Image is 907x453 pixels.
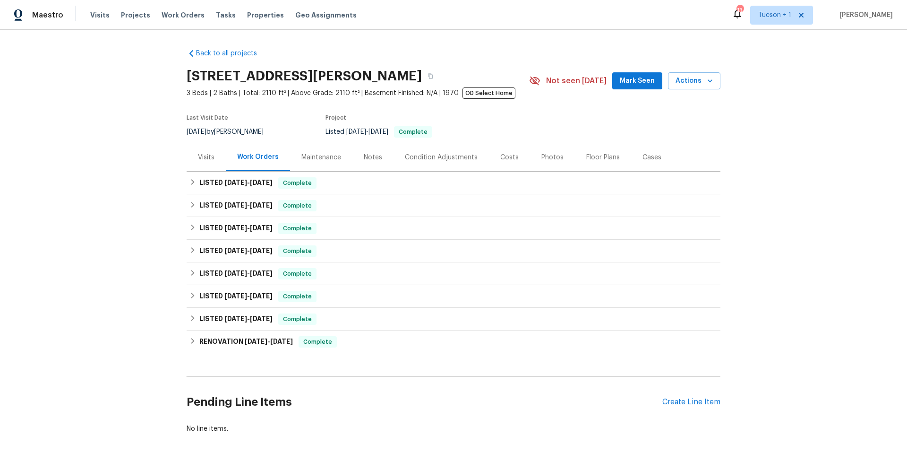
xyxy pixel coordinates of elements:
span: - [224,270,273,277]
span: [DATE] [250,225,273,231]
span: - [224,293,273,299]
span: Complete [279,201,316,210]
span: - [224,315,273,322]
span: Tasks [216,12,236,18]
span: Properties [247,10,284,20]
span: [DATE] [250,247,273,254]
div: LISTED [DATE]-[DATE]Complete [187,194,720,217]
span: Complete [279,224,316,233]
span: [DATE] [224,315,247,322]
span: Actions [676,75,713,87]
span: Project [325,115,346,121]
span: Geo Assignments [295,10,357,20]
h6: RENOVATION [199,336,293,348]
span: [DATE] [224,247,247,254]
span: Complete [395,129,431,135]
span: - [224,179,273,186]
span: Last Visit Date [187,115,228,121]
div: No line items. [187,424,720,434]
button: Copy Address [422,68,439,85]
span: 3 Beds | 2 Baths | Total: 2110 ft² | Above Grade: 2110 ft² | Basement Finished: N/A | 1970 [187,88,529,98]
span: - [346,129,388,135]
div: Notes [364,153,382,162]
h6: LISTED [199,245,273,257]
div: Cases [642,153,661,162]
span: [DATE] [250,179,273,186]
div: Floor Plans [586,153,620,162]
span: [DATE] [224,225,247,231]
span: Mark Seen [620,75,655,87]
div: Visits [198,153,214,162]
div: LISTED [DATE]-[DATE]Complete [187,308,720,331]
span: Listed [325,129,432,135]
span: [DATE] [224,179,247,186]
span: [DATE] [250,202,273,209]
span: Visits [90,10,110,20]
div: LISTED [DATE]-[DATE]Complete [187,285,720,308]
h2: [STREET_ADDRESS][PERSON_NAME] [187,71,422,81]
span: [DATE] [368,129,388,135]
span: [DATE] [250,293,273,299]
button: Actions [668,72,720,90]
span: [DATE] [245,338,267,345]
span: [DATE] [224,293,247,299]
button: Mark Seen [612,72,662,90]
h6: LISTED [199,177,273,189]
div: RENOVATION [DATE]-[DATE]Complete [187,331,720,353]
div: by [PERSON_NAME] [187,126,275,138]
span: [PERSON_NAME] [836,10,893,20]
div: Maintenance [301,153,341,162]
div: Work Orders [237,152,279,162]
span: - [224,202,273,209]
div: Condition Adjustments [405,153,478,162]
div: LISTED [DATE]-[DATE]Complete [187,217,720,240]
span: - [224,225,273,231]
span: - [224,247,273,254]
span: [DATE] [250,270,273,277]
div: LISTED [DATE]-[DATE]Complete [187,262,720,285]
span: [DATE] [187,129,206,135]
span: [DATE] [224,202,247,209]
h6: LISTED [199,314,273,325]
h6: LISTED [199,268,273,279]
h6: LISTED [199,200,273,211]
span: [DATE] [270,338,293,345]
div: Create Line Item [662,398,720,407]
span: Projects [121,10,150,20]
span: [DATE] [224,270,247,277]
div: LISTED [DATE]-[DATE]Complete [187,240,720,262]
span: Complete [279,292,316,301]
span: Complete [279,178,316,188]
span: Complete [279,246,316,256]
span: [DATE] [250,315,273,322]
span: Complete [279,269,316,279]
span: [DATE] [346,129,366,135]
span: Complete [279,314,316,324]
span: Work Orders [162,10,205,20]
div: Photos [541,153,564,162]
span: OD Select Home [462,87,515,99]
div: Costs [500,153,519,162]
div: 13 [736,6,743,15]
span: Maestro [32,10,63,20]
span: Not seen [DATE] [546,76,607,86]
span: Tucson + 1 [758,10,791,20]
div: LISTED [DATE]-[DATE]Complete [187,172,720,194]
h6: LISTED [199,291,273,302]
span: Complete [299,337,336,347]
a: Back to all projects [187,49,277,58]
h2: Pending Line Items [187,380,662,424]
h6: LISTED [199,223,273,234]
span: - [245,338,293,345]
